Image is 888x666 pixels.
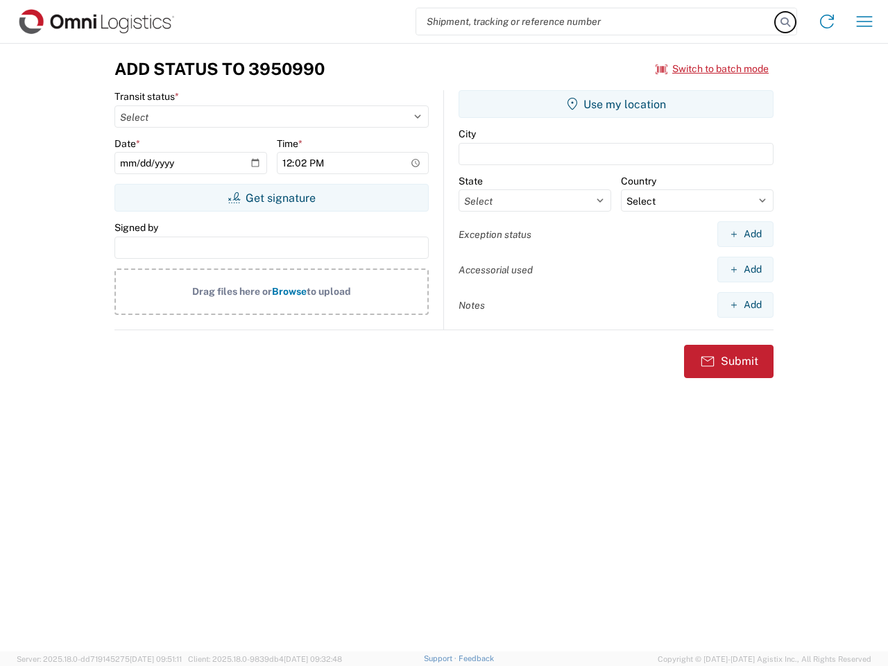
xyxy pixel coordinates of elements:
[114,221,158,234] label: Signed by
[272,286,307,297] span: Browse
[621,175,656,187] label: Country
[114,59,325,79] h3: Add Status to 3950990
[424,654,459,663] a: Support
[656,58,769,80] button: Switch to batch mode
[416,8,776,35] input: Shipment, tracking or reference number
[188,655,342,663] span: Client: 2025.18.0-9839db4
[307,286,351,297] span: to upload
[130,655,182,663] span: [DATE] 09:51:11
[114,90,179,103] label: Transit status
[658,653,871,665] span: Copyright © [DATE]-[DATE] Agistix Inc., All Rights Reserved
[684,345,774,378] button: Submit
[459,175,483,187] label: State
[277,137,302,150] label: Time
[459,228,531,241] label: Exception status
[192,286,272,297] span: Drag files here or
[284,655,342,663] span: [DATE] 09:32:48
[459,128,476,140] label: City
[459,90,774,118] button: Use my location
[114,184,429,212] button: Get signature
[459,654,494,663] a: Feedback
[717,292,774,318] button: Add
[717,221,774,247] button: Add
[459,299,485,311] label: Notes
[717,257,774,282] button: Add
[459,264,533,276] label: Accessorial used
[17,655,182,663] span: Server: 2025.18.0-dd719145275
[114,137,140,150] label: Date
